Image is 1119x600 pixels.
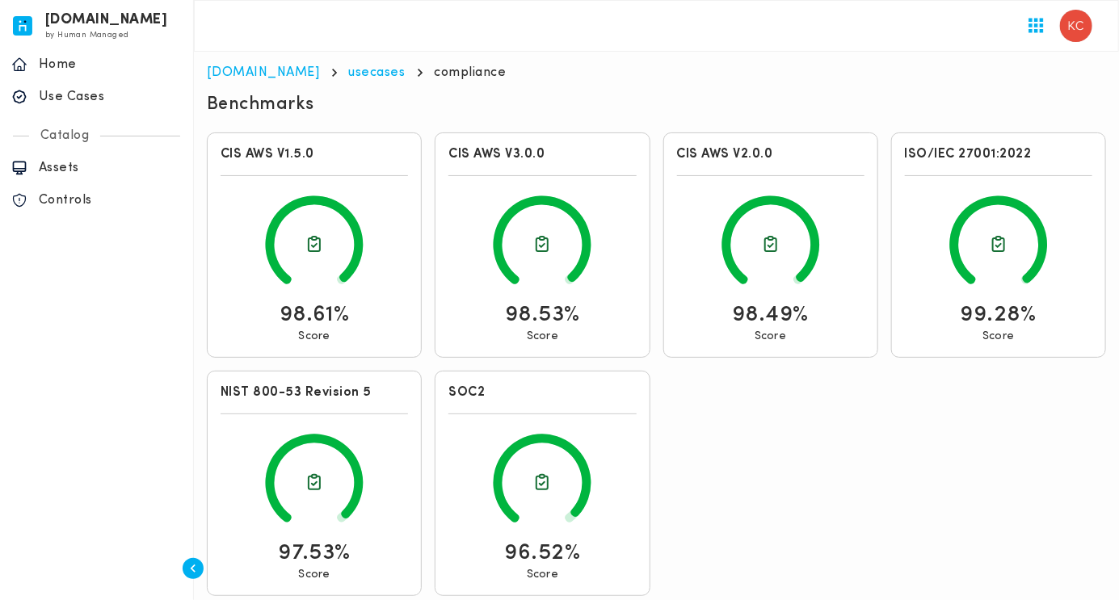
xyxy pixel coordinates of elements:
span: by Human Managed [45,31,128,40]
h6: CIS AWS V3.0.0 [448,146,636,162]
h6: CIS AWS V2.0.0 [677,146,864,162]
p: Score [527,329,558,344]
h6: [DOMAIN_NAME] [45,15,168,26]
p: 97.53% [278,539,351,568]
p: Catalog [29,128,101,144]
a: [DOMAIN_NAME] [207,66,320,79]
p: Score [299,329,330,344]
p: 98.49% [732,300,809,329]
p: Assets [39,160,182,176]
h5: Benchmarks [207,94,314,116]
p: 96.52% [504,539,580,568]
p: Score [755,329,786,344]
h6: SOC2 [448,384,636,401]
p: 99.28% [961,300,1037,329]
h6: ISO/IEC 27001:2022 [905,146,1092,162]
p: Controls [39,192,182,208]
p: compliance [435,65,507,81]
p: Score [982,329,1014,344]
img: Kristofferson Campilan [1060,10,1092,42]
p: 98.53% [505,300,580,329]
h6: CIS AWS V1.5.0 [221,146,408,162]
p: Home [39,57,182,73]
h6: NIST 800-53 Revision 5 [221,384,408,401]
p: 98.61% [280,300,350,329]
p: Score [299,568,330,582]
button: User [1054,3,1099,48]
p: Use Cases [39,89,182,105]
a: usecases [349,66,406,79]
img: invicta.io [13,16,32,36]
nav: breadcrumb [207,65,1106,81]
p: Score [527,568,558,582]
